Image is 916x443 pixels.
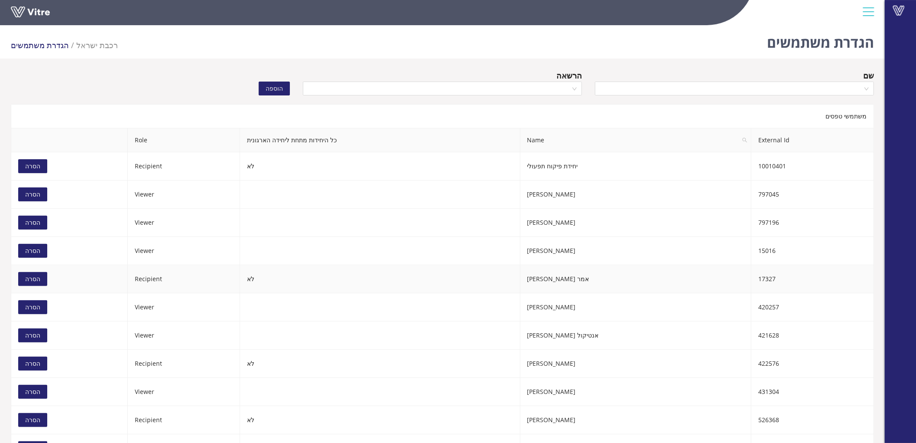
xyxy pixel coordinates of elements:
[758,218,779,226] span: 797196
[259,82,290,95] button: הוספה
[739,128,751,152] span: search
[18,413,47,427] button: הסרה
[520,293,751,322] td: [PERSON_NAME]
[758,416,779,424] span: 526368
[758,275,776,283] span: 17327
[240,265,520,293] td: לא
[18,357,47,371] button: הסרה
[240,152,520,180] td: לא
[520,128,751,152] span: Name
[18,187,47,201] button: הסרה
[758,303,779,311] span: 420257
[25,415,40,425] span: הסרה
[520,406,751,434] td: [PERSON_NAME]
[135,416,162,424] span: Recipient
[758,162,786,170] span: 10010401
[240,350,520,378] td: לא
[18,385,47,399] button: הסרה
[742,138,747,143] span: search
[135,246,154,255] span: Viewer
[556,69,582,82] div: הרשאה
[135,218,154,226] span: Viewer
[135,387,154,396] span: Viewer
[76,40,118,50] span: 335
[240,128,520,152] th: כל היחידות מתחת ליחידה הארגונית
[25,274,40,284] span: הסרה
[25,359,40,368] span: הסרה
[758,246,776,255] span: 15016
[25,246,40,256] span: הסרה
[863,69,874,82] div: שם
[520,350,751,378] td: [PERSON_NAME]
[25,161,40,171] span: הסרה
[25,190,40,199] span: הסרה
[18,159,47,173] button: הסרה
[135,303,154,311] span: Viewer
[135,190,154,198] span: Viewer
[135,275,162,283] span: Recipient
[135,162,162,170] span: Recipient
[18,300,47,314] button: הסרה
[25,387,40,397] span: הסרה
[767,22,874,59] h1: הגדרת משתמשים
[758,331,779,339] span: 421628
[240,406,520,434] td: לא
[18,272,47,286] button: הסרה
[18,328,47,342] button: הסרה
[751,128,874,152] th: External Id
[520,180,751,209] td: [PERSON_NAME]
[520,378,751,406] td: [PERSON_NAME]
[520,322,751,350] td: אנטיקול [PERSON_NAME]
[520,152,751,180] td: יחידת פיקוח תפעולי
[25,331,40,340] span: הסרה
[11,104,874,128] div: משתמשי טפסים
[25,302,40,312] span: הסרה
[25,218,40,227] span: הסרה
[128,128,240,152] th: Role
[758,359,779,368] span: 422576
[758,387,779,396] span: 431304
[11,39,76,51] li: הגדרת משתמשים
[520,265,751,293] td: אמר [PERSON_NAME]
[18,244,47,258] button: הסרה
[135,359,162,368] span: Recipient
[135,331,154,339] span: Viewer
[520,209,751,237] td: [PERSON_NAME]
[758,190,779,198] span: 797045
[520,237,751,265] td: [PERSON_NAME]
[18,216,47,230] button: הסרה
